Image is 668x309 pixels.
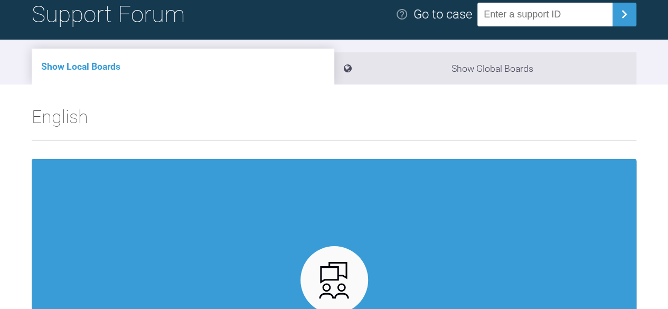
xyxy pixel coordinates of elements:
li: Show Global Boards [334,52,637,85]
img: chevronRight.28bd32b0.svg [616,6,633,23]
img: help.e70b9f3d.svg [396,8,408,21]
div: Go to case [413,4,472,24]
h2: English [32,102,636,141]
img: advanced.73cea251.svg [314,260,354,301]
input: Enter a support ID [477,3,613,26]
li: Show Local Boards [32,49,334,85]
